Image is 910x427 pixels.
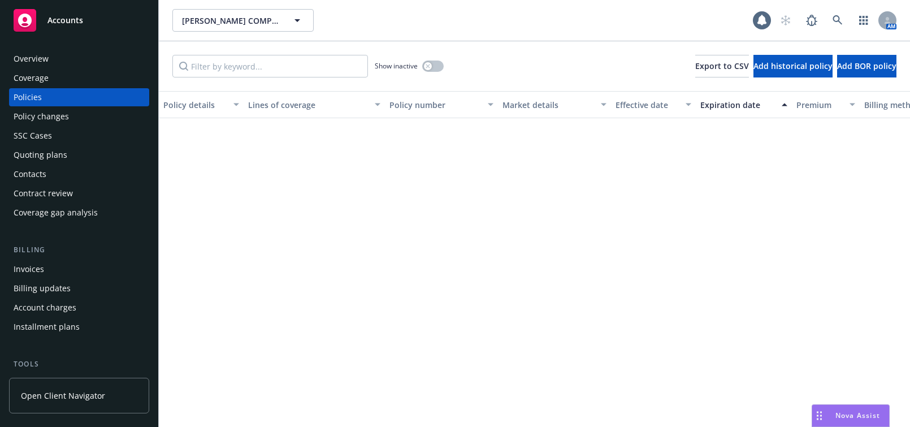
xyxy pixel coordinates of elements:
[47,16,83,25] span: Accounts
[792,91,860,118] button: Premium
[796,99,843,111] div: Premium
[159,91,244,118] button: Policy details
[826,9,849,32] a: Search
[753,61,833,71] span: Add historical policy
[375,61,418,71] span: Show inactive
[753,55,833,77] button: Add historical policy
[812,405,826,426] div: Drag to move
[14,204,98,222] div: Coverage gap analysis
[172,55,368,77] input: Filter by keyword...
[695,61,749,71] span: Export to CSV
[498,91,611,118] button: Market details
[14,127,52,145] div: SSC Cases
[9,204,149,222] a: Coverage gap analysis
[9,260,149,278] a: Invoices
[14,107,69,126] div: Policy changes
[700,99,775,111] div: Expiration date
[248,99,368,111] div: Lines of coverage
[502,99,594,111] div: Market details
[9,50,149,68] a: Overview
[14,260,44,278] div: Invoices
[611,91,696,118] button: Effective date
[852,9,875,32] a: Switch app
[9,146,149,164] a: Quoting plans
[837,55,896,77] button: Add BOR policy
[9,127,149,145] a: SSC Cases
[244,91,385,118] button: Lines of coverage
[14,318,80,336] div: Installment plans
[14,50,49,68] div: Overview
[837,61,896,71] span: Add BOR policy
[14,69,49,87] div: Coverage
[182,15,280,27] span: [PERSON_NAME] COMPANIES, INC.
[163,99,227,111] div: Policy details
[835,411,880,420] span: Nova Assist
[9,279,149,297] a: Billing updates
[9,165,149,183] a: Contacts
[695,55,749,77] button: Export to CSV
[14,279,71,297] div: Billing updates
[14,146,67,164] div: Quoting plans
[774,9,797,32] a: Start snowing
[9,88,149,106] a: Policies
[9,107,149,126] a: Policy changes
[172,9,314,32] button: [PERSON_NAME] COMPANIES, INC.
[385,91,498,118] button: Policy number
[21,390,105,402] span: Open Client Navigator
[9,318,149,336] a: Installment plans
[9,359,149,370] div: Tools
[9,244,149,256] div: Billing
[389,99,481,111] div: Policy number
[14,165,46,183] div: Contacts
[9,184,149,202] a: Contract review
[696,91,792,118] button: Expiration date
[14,299,76,317] div: Account charges
[9,69,149,87] a: Coverage
[812,404,890,427] button: Nova Assist
[800,9,823,32] a: Report a Bug
[9,299,149,317] a: Account charges
[616,99,679,111] div: Effective date
[14,88,42,106] div: Policies
[9,5,149,36] a: Accounts
[14,184,73,202] div: Contract review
